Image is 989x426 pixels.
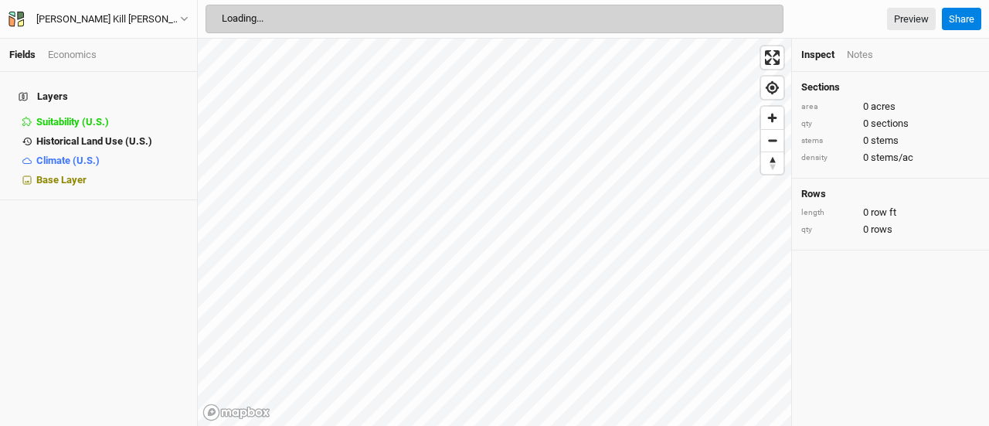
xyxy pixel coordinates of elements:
[198,39,791,426] canvas: Map
[801,81,980,94] h4: Sections
[801,151,980,165] div: 0
[202,404,270,421] a: Mapbox logo
[801,135,855,147] div: stems
[801,152,855,164] div: density
[801,100,980,114] div: 0
[761,129,783,152] button: Zoom out
[36,135,152,147] span: Historical Land Use (U.S.)
[847,48,873,62] div: Notes
[871,100,896,114] span: acres
[801,134,980,148] div: 0
[887,8,936,31] a: Preview
[801,224,855,236] div: qty
[871,151,913,165] span: stems/ac
[222,12,263,24] span: Loading...
[36,155,100,166] span: Climate (U.S.)
[761,46,783,69] button: Enter fullscreen
[761,107,783,129] button: Zoom in
[761,152,783,174] span: Reset bearing to north
[761,77,783,99] button: Find my location
[942,8,981,31] button: Share
[48,48,97,62] div: Economics
[36,174,87,186] span: Base Layer
[801,48,834,62] div: Inspect
[871,117,909,131] span: sections
[36,116,109,128] span: Suitability (U.S.)
[761,130,783,152] span: Zoom out
[871,134,899,148] span: stems
[801,223,980,237] div: 0
[801,206,980,220] div: 0
[36,155,188,167] div: Climate (U.S.)
[761,152,783,174] button: Reset bearing to north
[801,188,980,200] h4: Rows
[801,117,980,131] div: 0
[36,12,180,27] div: Batten Kill Groves
[36,174,188,186] div: Base Layer
[36,116,188,128] div: Suitability (U.S.)
[9,81,188,112] h4: Layers
[871,206,896,220] span: row ft
[801,118,855,130] div: qty
[36,135,188,148] div: Historical Land Use (U.S.)
[8,11,189,28] button: [PERSON_NAME] Kill [PERSON_NAME]
[36,12,180,27] div: [PERSON_NAME] Kill [PERSON_NAME]
[9,49,36,60] a: Fields
[871,223,892,237] span: rows
[801,101,855,113] div: area
[801,207,855,219] div: length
